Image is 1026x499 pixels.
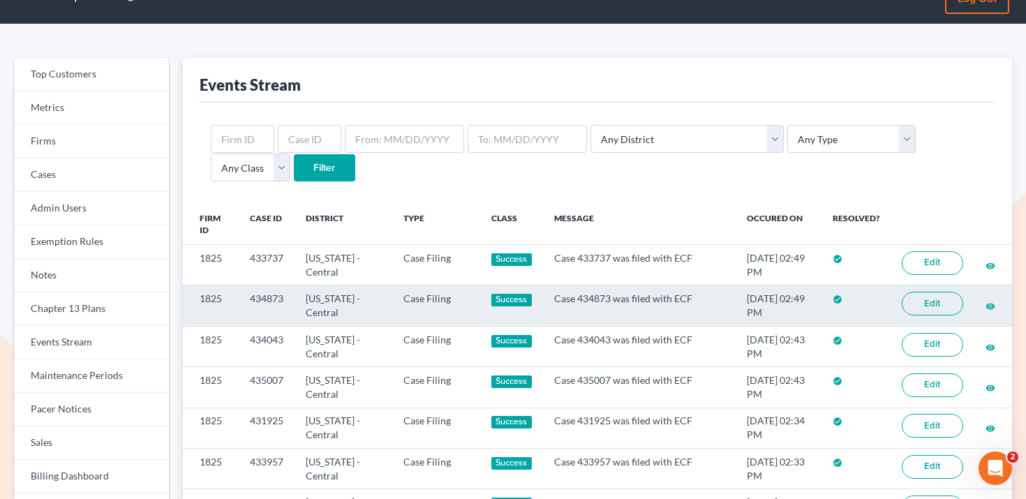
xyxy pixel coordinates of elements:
th: District [295,204,392,245]
td: 434873 [239,285,295,326]
td: Case Filing [392,408,480,448]
a: Billing Dashboard [14,460,169,493]
td: Case 433737 was filed with ECF [543,245,736,285]
a: Top Customers [14,58,169,91]
i: check_circle [833,336,842,345]
i: visibility [986,383,995,393]
td: [DATE] 02:49 PM [736,245,821,285]
td: Case Filing [392,367,480,408]
div: Success [491,416,532,429]
td: [US_STATE] - Central [295,245,392,285]
td: Case Filing [392,449,480,489]
td: Case 431925 was filed with ECF [543,408,736,448]
a: Notes [14,259,169,292]
a: Edit [902,414,963,438]
a: Edit [902,455,963,479]
td: Case 434043 was filed with ECF [543,326,736,366]
i: visibility [986,424,995,433]
a: visibility [986,422,995,433]
div: Success [491,294,532,306]
td: [US_STATE] - Central [295,326,392,366]
input: Filter [294,154,355,182]
th: Firm ID [183,204,239,245]
a: Edit [902,251,963,275]
a: Edit [902,373,963,397]
div: Success [491,457,532,470]
td: 433737 [239,245,295,285]
td: 1825 [183,408,239,448]
td: [US_STATE] - Central [295,367,392,408]
div: Events Stream [200,75,301,95]
td: [DATE] 02:49 PM [736,285,821,326]
input: From: MM/DD/YYYY [345,125,464,153]
input: Firm ID [211,125,274,153]
td: [DATE] 02:34 PM [736,408,821,448]
td: 434043 [239,326,295,366]
th: Message [543,204,736,245]
a: Cases [14,158,169,192]
input: Case ID [278,125,341,153]
th: Type [392,204,480,245]
input: To: MM/DD/YYYY [468,125,587,153]
td: 435007 [239,367,295,408]
td: 433957 [239,449,295,489]
a: Exemption Rules [14,225,169,259]
td: [DATE] 02:43 PM [736,367,821,408]
td: 431925 [239,408,295,448]
td: [DATE] 02:43 PM [736,326,821,366]
span: 2 [1007,452,1018,463]
i: check_circle [833,254,842,264]
a: Maintenance Periods [14,359,169,393]
a: Edit [902,292,963,315]
i: visibility [986,343,995,352]
td: Case Filing [392,326,480,366]
a: Edit [902,333,963,357]
td: [DATE] 02:33 PM [736,449,821,489]
i: check_circle [833,295,842,304]
a: visibility [986,259,995,271]
th: Resolved? [821,204,891,245]
td: Case Filing [392,245,480,285]
td: Case 433957 was filed with ECF [543,449,736,489]
i: visibility [986,301,995,311]
td: 1825 [183,326,239,366]
a: Admin Users [14,192,169,225]
td: [US_STATE] - Central [295,408,392,448]
i: visibility [986,261,995,271]
td: 1825 [183,367,239,408]
td: [US_STATE] - Central [295,449,392,489]
th: Case ID [239,204,295,245]
i: check_circle [833,417,842,426]
a: Firms [14,125,169,158]
a: Events Stream [14,326,169,359]
td: [US_STATE] - Central [295,285,392,326]
a: visibility [986,341,995,352]
th: Class [480,204,543,245]
i: check_circle [833,458,842,468]
td: 1825 [183,449,239,489]
a: Metrics [14,91,169,125]
div: Success [491,253,532,266]
a: visibility [986,381,995,393]
iframe: Intercom live chat [979,452,1012,485]
td: Case 435007 was filed with ECF [543,367,736,408]
a: Pacer Notices [14,393,169,426]
td: 1825 [183,245,239,285]
td: Case 434873 was filed with ECF [543,285,736,326]
th: Occured On [736,204,821,245]
div: Success [491,335,532,348]
a: Chapter 13 Plans [14,292,169,326]
a: Sales [14,426,169,460]
i: check_circle [833,376,842,386]
td: 1825 [183,285,239,326]
div: Success [491,375,532,388]
td: Case Filing [392,285,480,326]
a: visibility [986,299,995,311]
